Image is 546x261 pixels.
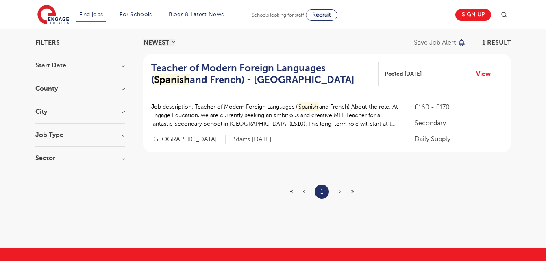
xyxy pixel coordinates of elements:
a: Find jobs [79,11,103,17]
span: [GEOGRAPHIC_DATA] [151,135,226,144]
a: View [476,69,497,79]
img: Engage Education [37,5,69,25]
span: ‹ [303,188,305,195]
a: For Schools [120,11,152,17]
span: › [339,188,341,195]
span: Posted [DATE] [385,70,422,78]
a: 1 [320,186,323,197]
h3: City [35,109,125,115]
span: » [351,188,354,195]
h3: Sector [35,155,125,161]
button: Save job alert [414,39,466,46]
span: Filters [35,39,60,46]
mark: Spanish [298,102,320,111]
a: Teacher of Modern Foreign Languages (Spanishand French) - [GEOGRAPHIC_DATA] [151,62,379,86]
p: £160 - £170 [415,102,502,112]
span: Recruit [312,12,331,18]
h2: Teacher of Modern Foreign Languages ( and French) - [GEOGRAPHIC_DATA] [151,62,372,86]
mark: Spanish [154,74,190,85]
span: « [290,188,293,195]
a: Blogs & Latest News [169,11,224,17]
h3: Start Date [35,62,125,69]
span: Schools looking for staff [252,12,304,18]
a: Sign up [455,9,491,21]
p: Secondary [415,118,502,128]
h3: Job Type [35,132,125,138]
p: Starts [DATE] [234,135,272,144]
span: 1 result [482,39,511,46]
p: Save job alert [414,39,456,46]
a: Recruit [306,9,337,21]
h3: County [35,85,125,92]
p: Job description: Teacher of Modern Foreign Languages ( and French) About the role: At Engage Educ... [151,102,399,128]
p: Daily Supply [415,134,502,144]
